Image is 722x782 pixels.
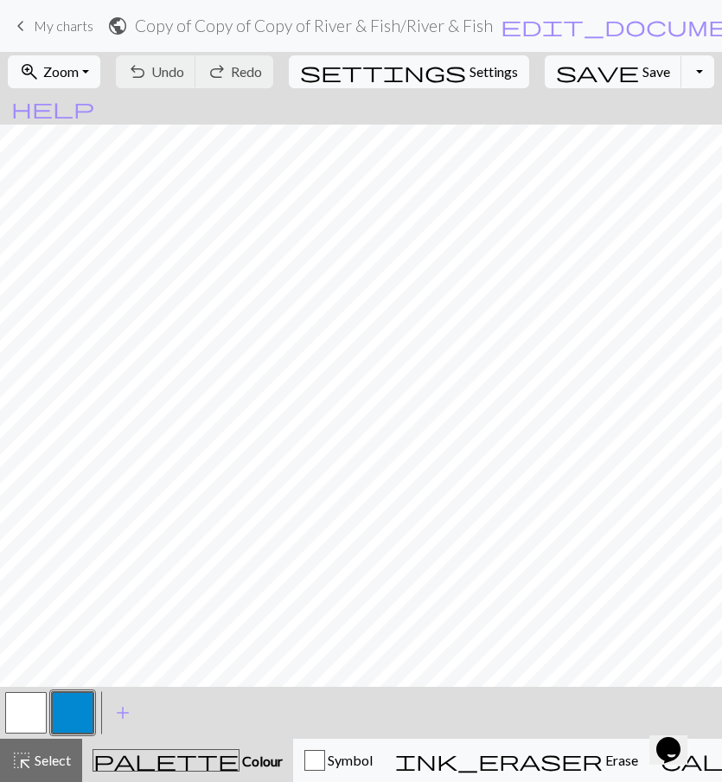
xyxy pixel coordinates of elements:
[135,16,493,35] h2: Copy of Copy of Copy of River & Fish / River & Fish
[11,96,94,120] span: help
[325,752,373,768] span: Symbol
[545,55,682,88] button: Save
[10,11,93,41] a: My charts
[470,61,518,82] span: Settings
[112,701,133,725] span: add
[10,14,31,38] span: keyboard_arrow_left
[649,713,705,765] iframe: chat widget
[289,55,529,88] button: SettingsSettings
[556,60,639,84] span: save
[107,14,128,38] span: public
[32,752,71,768] span: Select
[300,60,466,84] span: settings
[43,63,79,80] span: Zoom
[603,752,638,768] span: Erase
[11,748,32,772] span: highlight_alt
[240,753,283,769] span: Colour
[384,739,649,782] button: Erase
[395,748,603,772] span: ink_eraser
[82,739,293,782] button: Colour
[8,55,100,88] button: Zoom
[19,60,40,84] span: zoom_in
[93,748,239,772] span: palette
[34,17,93,34] span: My charts
[293,739,384,782] button: Symbol
[642,63,670,80] span: Save
[300,61,466,82] i: Settings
